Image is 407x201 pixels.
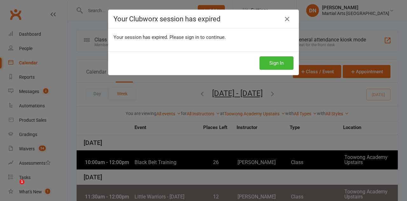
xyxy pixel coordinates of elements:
span: Your session has expired. Please sign in to continue. [114,34,226,40]
h4: Your Clubworx session has expired [114,15,293,23]
button: Sign In [259,56,293,70]
a: Close [282,14,292,24]
span: 1 [19,179,24,184]
iframe: Intercom live chat [6,179,22,195]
